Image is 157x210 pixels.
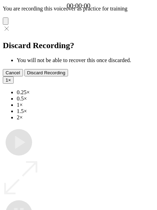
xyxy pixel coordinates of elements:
button: Cancel [3,69,23,76]
li: 2× [17,114,154,121]
button: 1× [3,76,14,84]
li: 0.25× [17,89,154,96]
a: 00:00:00 [67,2,90,10]
span: 1 [6,77,8,83]
li: You will not be able to recover this once discarded. [17,57,154,63]
p: You are recording this voiceover as practice for training [3,6,154,12]
li: 0.5× [17,96,154,102]
h2: Discard Recording? [3,41,154,50]
button: Discard Recording [24,69,68,76]
li: 1× [17,102,154,108]
li: 1.5× [17,108,154,114]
